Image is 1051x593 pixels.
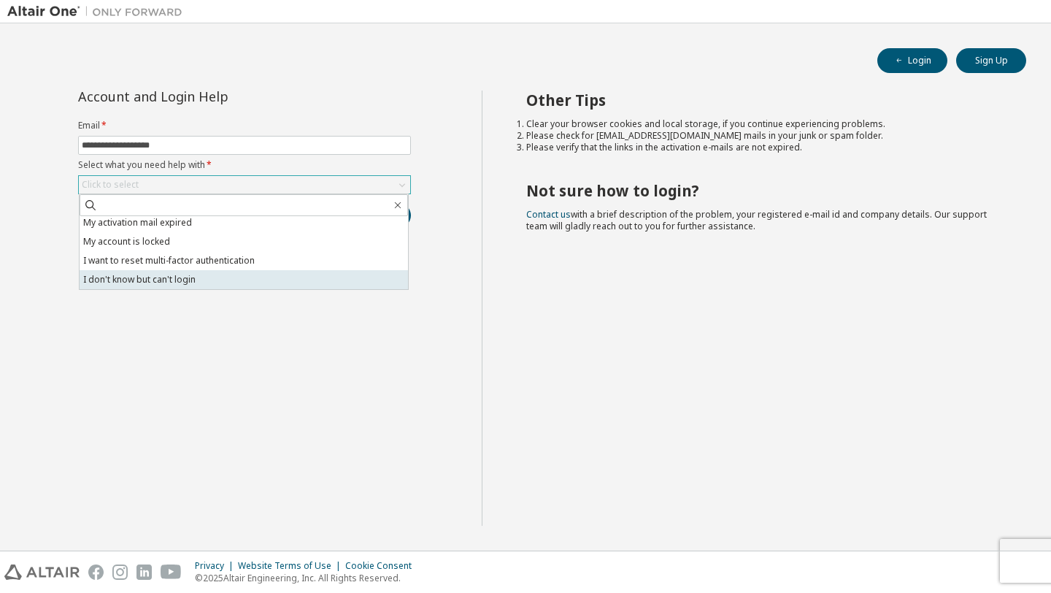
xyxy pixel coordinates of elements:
[877,48,947,73] button: Login
[82,179,139,191] div: Click to select
[161,565,182,580] img: youtube.svg
[526,208,571,221] a: Contact us
[7,4,190,19] img: Altair One
[526,181,1001,200] h2: Not sure how to login?
[78,91,344,102] div: Account and Login Help
[195,560,238,572] div: Privacy
[78,120,411,131] label: Email
[526,142,1001,153] li: Please verify that the links in the activation e-mails are not expired.
[526,130,1001,142] li: Please check for [EMAIL_ADDRESS][DOMAIN_NAME] mails in your junk or spam folder.
[956,48,1026,73] button: Sign Up
[136,565,152,580] img: linkedin.svg
[345,560,420,572] div: Cookie Consent
[526,208,987,232] span: with a brief description of the problem, your registered e-mail id and company details. Our suppo...
[78,159,411,171] label: Select what you need help with
[238,560,345,572] div: Website Terms of Use
[79,176,410,194] div: Click to select
[195,572,420,584] p: © 2025 Altair Engineering, Inc. All Rights Reserved.
[88,565,104,580] img: facebook.svg
[4,565,80,580] img: altair_logo.svg
[112,565,128,580] img: instagram.svg
[526,118,1001,130] li: Clear your browser cookies and local storage, if you continue experiencing problems.
[526,91,1001,110] h2: Other Tips
[80,213,408,232] li: My activation mail expired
